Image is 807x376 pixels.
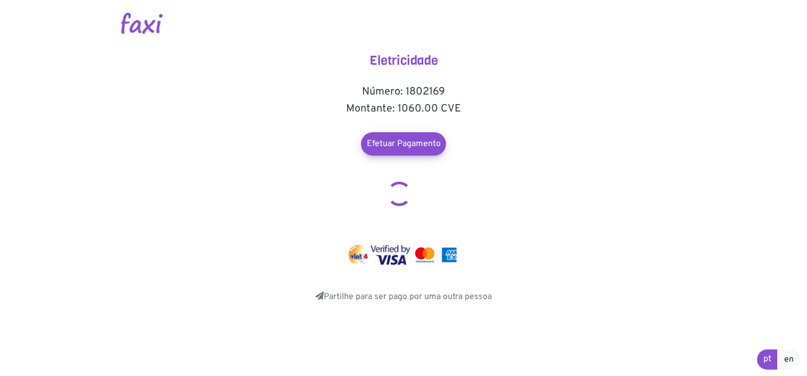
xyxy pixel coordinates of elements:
[439,245,459,265] img: mastercard
[297,102,510,115] h5: Montante: 1060.00 CVE
[777,349,801,370] a: en
[297,53,510,69] h4: Eletricidade
[371,245,410,265] img: visa
[348,245,369,265] img: vinti4
[413,245,437,265] img: mastercard
[757,349,778,370] a: pt
[297,86,510,98] h5: Número: 1802169
[315,292,492,302] a: Partilhe para ser pago por uma outra pessoa
[361,132,446,156] a: Efetuar Pagamento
